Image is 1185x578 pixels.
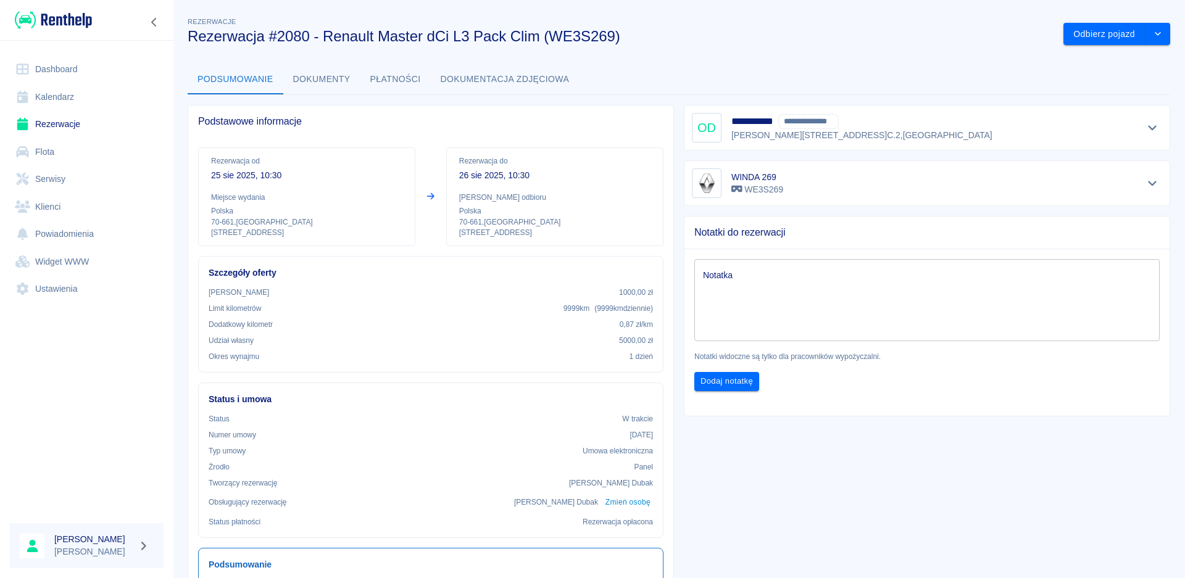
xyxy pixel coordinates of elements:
[459,228,651,238] p: [STREET_ADDRESS]
[622,413,653,424] p: W trakcie
[10,165,164,193] a: Serwisy
[459,169,651,182] p: 26 sie 2025, 10:30
[431,65,580,94] button: Dokumentacja zdjęciowa
[211,228,402,238] p: [STREET_ADDRESS]
[10,275,164,303] a: Ustawienia
[10,56,164,83] a: Dashboard
[211,155,402,167] p: Rezerwacja od
[209,429,256,440] p: Numer umowy
[583,516,653,527] p: Rezerwacja opłacona
[209,303,261,314] p: Limit kilometrów
[594,304,653,313] span: ( 9999 km dziennie )
[731,183,783,196] p: WE3S269
[10,110,164,138] a: Rezerwacje
[211,205,402,217] p: Polska
[360,65,431,94] button: Płatności
[188,65,283,94] button: Podsumowanie
[283,65,360,94] button: Dokumenty
[198,115,663,128] span: Podstawowe informacje
[209,335,254,346] p: Udział własny
[634,461,654,473] p: Panel
[694,226,1160,239] span: Notatki do rezerwacji
[209,516,260,527] p: Status płatności
[569,477,653,489] p: [PERSON_NAME] Dubak
[563,303,653,314] p: 9999 km
[209,319,273,330] p: Dodatkowy kilometr
[10,193,164,221] a: Klienci
[514,497,598,508] p: [PERSON_NAME] Dubak
[459,192,651,203] p: [PERSON_NAME] odbioru
[188,18,236,25] span: Rezerwacje
[211,192,402,203] p: Miejsce wydania
[459,155,651,167] p: Rezerwacja do
[15,10,92,30] img: Renthelp logo
[630,351,653,362] p: 1 dzień
[10,10,92,30] a: Renthelp logo
[10,138,164,166] a: Flota
[188,28,1054,45] h3: Rezerwacja #2080 - Renault Master dCi L3 Pack Clim (WE3S269)
[211,169,402,182] p: 25 sie 2025, 10:30
[731,171,783,183] h6: WINDA 269
[209,461,230,473] p: Żrodło
[619,287,653,298] p: 1000,00 zł
[1063,23,1145,46] button: Odbierz pojazd
[209,477,277,489] p: Tworzący rezerwację
[1145,23,1170,46] button: drop-down
[54,533,133,545] h6: [PERSON_NAME]
[459,217,651,228] p: 70-661 , [GEOGRAPHIC_DATA]
[145,14,164,30] button: Zwiń nawigację
[1142,175,1163,192] button: Pokaż szczegóły
[731,129,992,142] p: [PERSON_NAME][STREET_ADDRESS]C.2 , [GEOGRAPHIC_DATA]
[692,113,721,142] div: OD
[10,83,164,111] a: Kalendarz
[694,351,1160,362] p: Notatki widoczne są tylko dla pracowników wypożyczalni.
[209,413,230,424] p: Status
[209,558,653,571] h6: Podsumowanie
[603,493,653,511] button: Zmień osobę
[619,335,653,346] p: 5000,00 zł
[10,248,164,276] a: Widget WWW
[209,351,259,362] p: Okres wynajmu
[54,545,133,558] p: [PERSON_NAME]
[209,266,653,279] h6: Szczegóły oferty
[620,319,653,330] p: 0,87 zł /km
[583,445,653,456] p: Umowa elektroniczna
[1142,119,1163,136] button: Pokaż szczegóły
[209,497,287,508] p: Obsługujący rezerwację
[694,372,759,391] button: Dodaj notatkę
[209,287,269,298] p: [PERSON_NAME]
[10,220,164,248] a: Powiadomienia
[694,171,719,196] img: Image
[211,217,402,228] p: 70-661 , [GEOGRAPHIC_DATA]
[209,445,246,456] p: Typ umowy
[630,429,653,440] p: [DATE]
[459,205,651,217] p: Polska
[209,393,653,406] h6: Status i umowa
